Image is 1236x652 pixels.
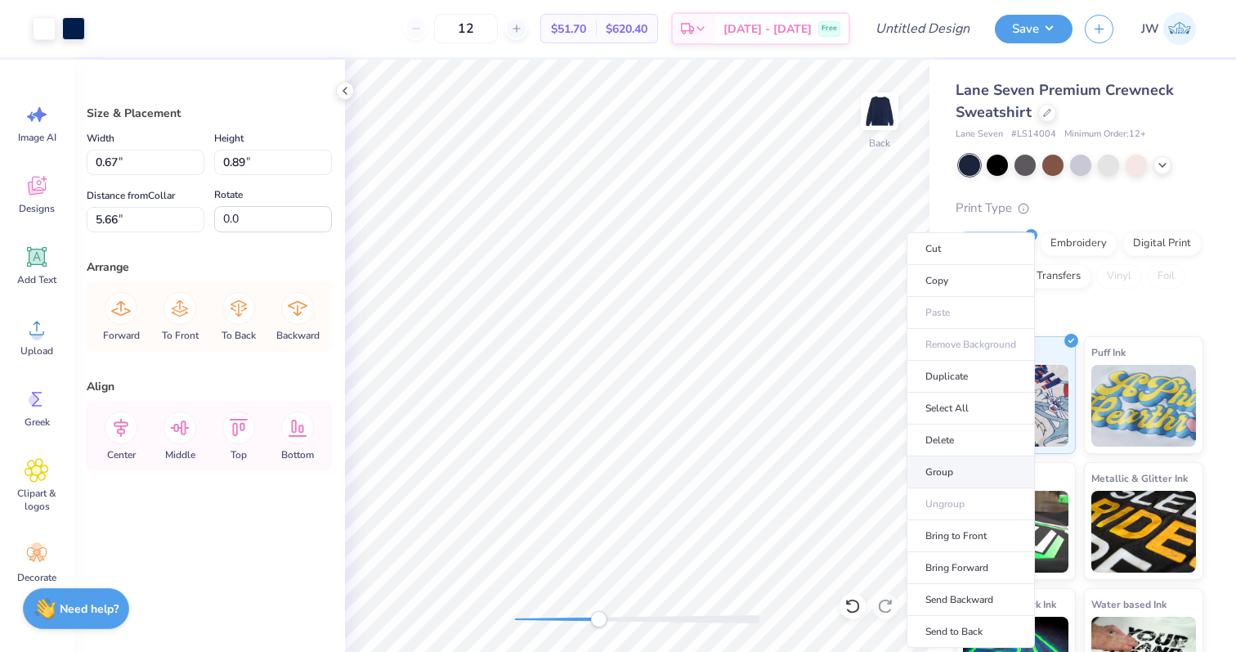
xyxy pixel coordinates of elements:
[606,20,647,38] span: $620.40
[1026,264,1091,289] div: Transfers
[87,259,332,276] div: Arrange
[222,329,256,342] span: To Back
[1141,20,1159,38] span: JW
[1091,344,1126,361] span: Puff Ink
[17,273,56,286] span: Add Text
[907,232,1035,265] li: Cut
[907,552,1035,584] li: Bring Forward
[276,329,320,342] span: Backward
[231,448,247,461] span: Top
[956,297,1035,322] div: Rhinestones
[103,329,140,342] span: Forward
[1091,596,1167,613] span: Water based Ink
[907,393,1035,425] li: Select All
[434,14,498,43] input: – –
[862,12,983,45] input: Untitled Design
[18,131,56,144] span: Image AI
[1091,365,1197,447] img: Puff Ink
[10,487,64,513] span: Clipart & logos
[214,128,244,148] label: Height
[165,448,195,461] span: Middle
[907,265,1035,297] li: Copy
[1096,264,1142,289] div: Vinyl
[1147,264,1185,289] div: Foil
[907,520,1035,552] li: Bring to Front
[87,128,114,148] label: Width
[995,15,1073,43] button: Save
[1091,470,1188,487] span: Metallic & Glitter Ink
[20,344,53,357] span: Upload
[214,185,243,205] label: Rotate
[25,416,50,429] span: Greek
[822,23,837,34] span: Free
[956,128,1003,142] span: Lane Seven
[1122,232,1202,256] div: Digital Print
[162,329,199,342] span: To Front
[87,186,175,205] label: Distance from Collar
[907,616,1035,648] li: Send to Back
[956,232,1035,256] div: Screen Print
[907,584,1035,616] li: Send Backward
[907,456,1035,488] li: Group
[956,199,1203,218] div: Print Type
[17,571,56,584] span: Decorate
[1134,12,1203,45] a: JW
[907,361,1035,393] li: Duplicate
[19,202,55,215] span: Designs
[1011,128,1056,142] span: # LS14004
[956,80,1174,122] span: Lane Seven Premium Crewneck Sweatshirt
[1040,232,1117,256] div: Embroidery
[869,136,890,151] div: Back
[1064,128,1146,142] span: Minimum Order: 12 +
[907,425,1035,456] li: Delete
[87,105,332,122] div: Size & Placement
[60,601,119,617] strong: Need help?
[1091,491,1197,573] img: Metallic & Glitter Ink
[1163,12,1196,45] img: Jane White
[107,448,136,461] span: Center
[551,20,586,38] span: $51.70
[723,20,812,38] span: [DATE] - [DATE]
[87,378,332,395] div: Align
[590,611,607,627] div: Accessibility label
[863,95,896,128] img: Back
[281,448,314,461] span: Bottom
